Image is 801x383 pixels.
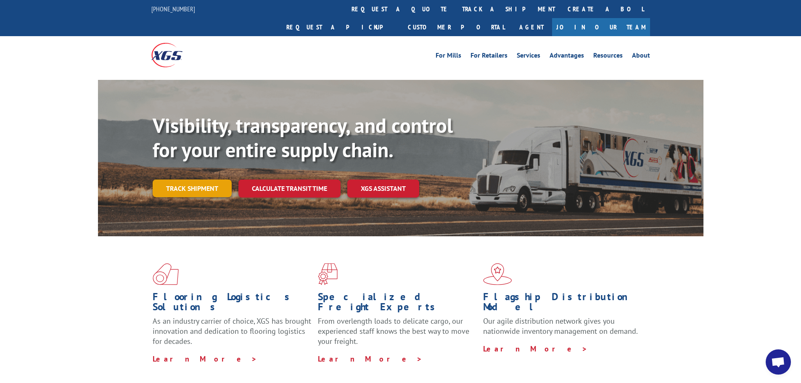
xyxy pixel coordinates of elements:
[153,292,312,316] h1: Flooring Logistics Solutions
[632,52,650,61] a: About
[318,354,423,364] a: Learn More >
[153,263,179,285] img: xgs-icon-total-supply-chain-intelligence-red
[436,52,461,61] a: For Mills
[280,18,402,36] a: Request a pickup
[153,180,232,197] a: Track shipment
[593,52,623,61] a: Resources
[483,263,512,285] img: xgs-icon-flagship-distribution-model-red
[483,316,638,336] span: Our agile distribution network gives you nationwide inventory management on demand.
[552,18,650,36] a: Join Our Team
[153,316,311,346] span: As an industry carrier of choice, XGS has brought innovation and dedication to flooring logistics...
[318,263,338,285] img: xgs-icon-focused-on-flooring-red
[153,112,453,163] b: Visibility, transparency, and control for your entire supply chain.
[153,354,257,364] a: Learn More >
[483,344,588,354] a: Learn More >
[318,292,477,316] h1: Specialized Freight Experts
[318,316,477,354] p: From overlength loads to delicate cargo, our experienced staff knows the best way to move your fr...
[483,292,642,316] h1: Flagship Distribution Model
[238,180,341,198] a: Calculate transit time
[766,349,791,375] div: Open chat
[151,5,195,13] a: [PHONE_NUMBER]
[550,52,584,61] a: Advantages
[511,18,552,36] a: Agent
[517,52,540,61] a: Services
[402,18,511,36] a: Customer Portal
[347,180,419,198] a: XGS ASSISTANT
[471,52,508,61] a: For Retailers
